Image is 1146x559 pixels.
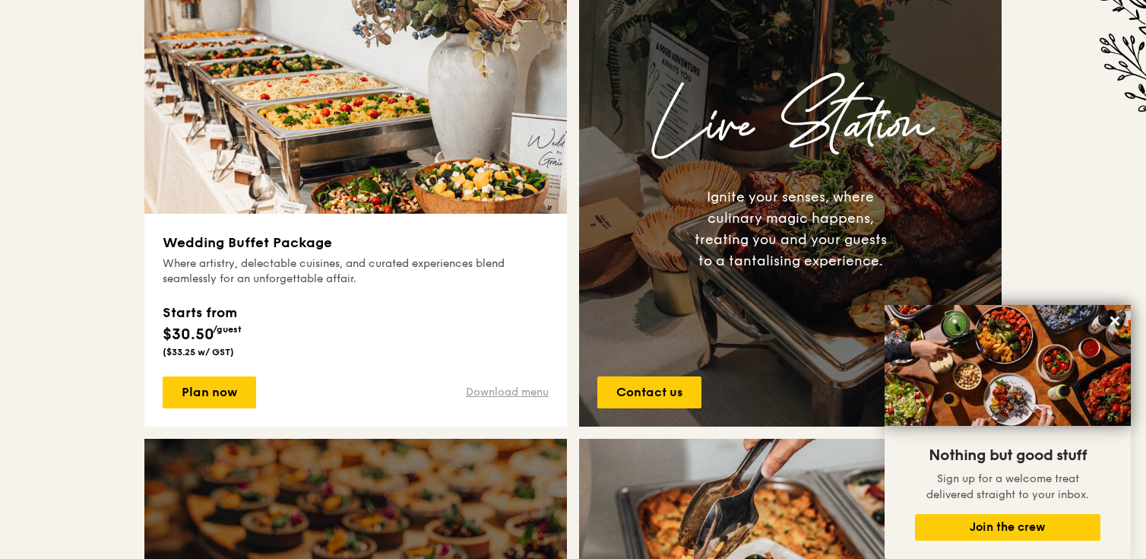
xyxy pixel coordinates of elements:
span: Nothing but good stuff [929,446,1087,465]
span: Sign up for a welcome treat delivered straight to your inbox. [926,472,1089,501]
h3: Wedding Buffet Package [163,232,549,253]
a: Download menu [466,385,549,400]
a: Plan now [163,376,256,408]
div: Where artistry, delectable cuisines, and curated experiences blend seamlessly for an unforgettabl... [163,256,549,287]
div: $30.50 [163,302,242,346]
div: Ignite your senses, where culinary magic happens, treating you and your guests to a tantalising e... [689,186,892,272]
span: /guest [213,324,242,335]
img: DSC07876-Edit02-Large.jpeg [885,305,1131,426]
div: ($33.25 w/ GST) [163,346,242,358]
button: Join the crew [915,514,1100,541]
a: Contact us [597,376,701,408]
button: Close [1103,309,1127,333]
div: Starts from [163,302,242,323]
h3: Live Station [591,78,989,174]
